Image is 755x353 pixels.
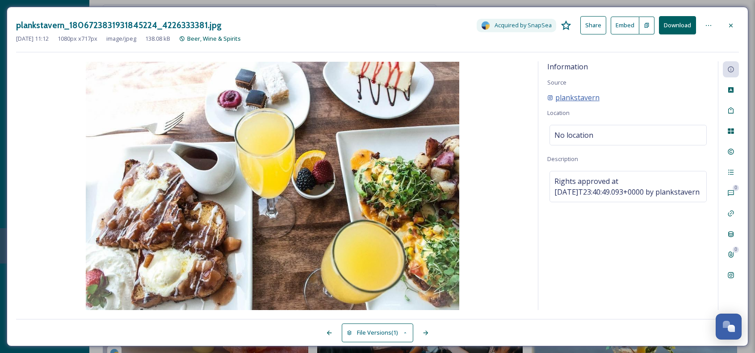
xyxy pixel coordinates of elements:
span: Source [547,78,566,86]
span: [DATE] 11:12 [16,34,49,43]
button: Share [580,16,606,34]
span: Location [547,109,570,117]
span: plankstavern [555,92,600,103]
button: Open Chat [716,314,742,340]
span: Acquired by SnapSea [495,21,552,30]
img: 18jnPY7UFOwhhOvdM0d9vrXTRFwpeDmLY.jpg [16,62,529,310]
span: Information [547,62,588,72]
h3: plankstavern_1806723831931845224_4226333381.jpg [16,19,222,32]
div: 0 [733,185,739,191]
span: 1080 px x 717 px [58,34,97,43]
span: 138.08 kB [145,34,170,43]
img: snapsea-logo.png [481,21,490,30]
span: No location [554,130,593,140]
button: Embed [611,17,639,34]
span: image/jpeg [106,34,136,43]
button: Download [659,16,696,34]
span: Beer, Wine & Spirits [187,34,241,43]
span: Description [547,155,578,163]
button: File Versions(1) [342,323,413,342]
div: 0 [733,247,739,253]
a: plankstavern [547,92,600,103]
span: Rights approved at [DATE]T23:40:49.093+0000 by plankstavern [554,176,702,197]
